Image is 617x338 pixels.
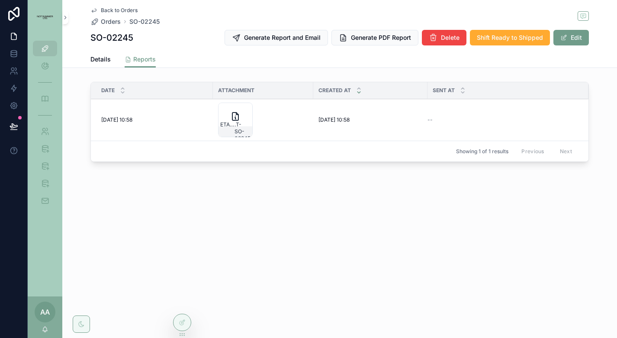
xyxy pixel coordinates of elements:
a: Back to Orders [90,7,138,14]
span: Created at [318,87,351,94]
span: AA [40,307,50,317]
span: [DATE] 10:58 [101,116,132,123]
h1: SO-02245 [90,32,133,44]
a: [DATE] 10:58 [318,116,422,123]
span: Delete [441,33,460,42]
span: -- [427,116,433,123]
a: SO-02245 [129,17,160,26]
a: [DATE] 10:58 [101,116,208,123]
button: Shift Ready to Shipped [470,30,550,45]
span: Attachment [218,87,254,94]
button: Edit [553,30,589,45]
div: scrollable content [28,35,62,220]
span: Details [90,55,111,64]
button: Generate PDF Report [331,30,418,45]
span: Orders [101,17,121,26]
button: Generate Report and Email [225,30,328,45]
a: Orders [90,17,121,26]
span: .T-SO-02245 [235,121,251,142]
span: Shift Ready to Shipped [477,33,543,42]
a: -- [427,116,578,123]
span: Generate Report and Email [244,33,321,42]
a: Details [90,52,111,69]
span: [DATE] 10:58 [318,116,350,123]
img: App logo [33,16,57,19]
span: Generate PDF Report [351,33,411,42]
a: ETA-Report-I.T-SO-02245 [218,103,308,137]
a: Reports [125,52,156,68]
span: ETA-Report-I [220,121,235,142]
span: Date [101,87,115,94]
span: Showing 1 of 1 results [456,148,508,155]
span: Reports [133,55,156,64]
button: Delete [422,30,466,45]
span: Sent At [433,87,455,94]
span: Back to Orders [101,7,138,14]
